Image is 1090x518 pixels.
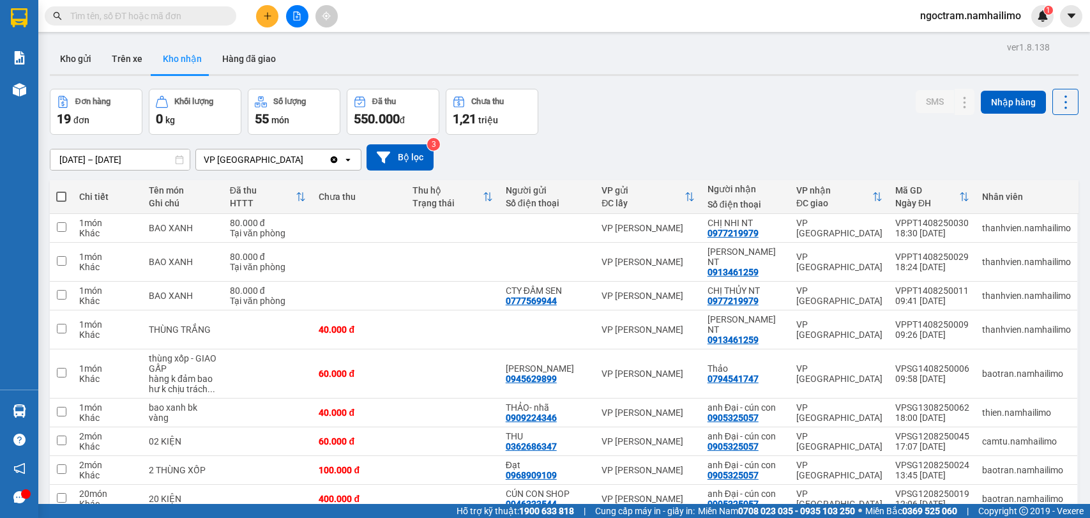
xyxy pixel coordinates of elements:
div: 100.000 đ [319,465,399,475]
div: Ghi chú [149,198,217,208]
button: Đã thu550.000đ [347,89,439,135]
button: Đơn hàng19đơn [50,89,142,135]
span: aim [322,11,331,20]
strong: 1900 633 818 [519,506,574,516]
div: Khối lượng [174,97,213,106]
div: 2 món [79,460,136,470]
div: VP [GEOGRAPHIC_DATA] [204,153,303,166]
th: Toggle SortBy [223,180,313,214]
div: Số điện thoại [708,199,783,209]
div: 02 KIỆN [149,436,217,446]
div: VP [PERSON_NAME] [602,436,694,446]
span: plus [263,11,272,20]
div: Tên món [149,185,217,195]
div: 09:58 [DATE] [895,374,969,384]
div: 0913461259 [708,267,759,277]
div: 0946333544 [506,499,557,509]
div: VP [GEOGRAPHIC_DATA] [796,489,882,509]
div: Tại văn phòng [230,228,307,238]
div: 80.000 đ [230,286,307,296]
div: CTY ĐẦM SEN [506,286,589,296]
div: 20 món [79,489,136,499]
span: triệu [478,115,498,125]
div: baotran.namhailimo [982,369,1071,379]
span: kg [165,115,175,125]
div: VPPT1408250009 [895,319,969,330]
div: Tại văn phòng [230,296,307,306]
div: BAO XANH [149,223,217,233]
button: SMS [916,90,954,113]
span: | [967,504,969,518]
div: hàng k đảm bao hư k chịu trách nhiệm [149,374,217,394]
strong: 0369 525 060 [902,506,957,516]
div: Khác [79,413,136,423]
div: 0777569944 [506,296,557,306]
div: 2 món [79,431,136,441]
div: Khác [79,330,136,340]
span: search [53,11,62,20]
div: 1 món [79,252,136,262]
div: Chi tiết [79,192,136,202]
div: 18:24 [DATE] [895,262,969,272]
th: Toggle SortBy [889,180,976,214]
span: 1,21 [453,111,476,126]
div: VP [PERSON_NAME] [602,494,694,504]
sup: 3 [427,138,440,151]
div: 1 món [79,218,136,228]
div: VP [GEOGRAPHIC_DATA] [796,460,882,480]
span: đ [400,115,405,125]
div: 0905325057 [708,413,759,423]
button: Chưa thu1,21 triệu [446,89,538,135]
div: VP [PERSON_NAME] [602,291,694,301]
div: VP [GEOGRAPHIC_DATA] [796,252,882,272]
div: 17:07 [DATE] [895,441,969,452]
div: VP [GEOGRAPHIC_DATA] [796,363,882,384]
div: 0905325057 [708,499,759,509]
div: anh Đại - cún con [708,460,783,470]
div: 0905325057 [708,470,759,480]
div: 0905325057 [708,441,759,452]
strong: 0708 023 035 - 0935 103 250 [738,506,855,516]
span: món [271,115,289,125]
div: Người gửi [506,185,589,195]
div: Trạng thái [413,198,483,208]
span: đơn [73,115,89,125]
div: HTTT [230,198,296,208]
div: 0945629899 [506,374,557,384]
div: 40.000 đ [319,324,399,335]
div: 400.000 đ [319,494,399,504]
div: ĐC lấy [602,198,684,208]
div: KIM ANH NT [708,314,783,335]
div: Đạt [506,460,589,470]
div: ĐC giao [796,198,872,208]
span: 19 [57,111,71,126]
div: 1 món [79,402,136,413]
div: Mã GD [895,185,959,195]
div: THẢO- nhã [506,402,589,413]
button: Kho gửi [50,43,102,74]
div: VPPT1408250030 [895,218,969,228]
div: KIM YẾN [506,363,589,374]
div: 60.000 đ [319,436,399,446]
div: Chưa thu [319,192,399,202]
div: VP [GEOGRAPHIC_DATA] [796,218,882,238]
div: thanhvien.namhailimo [982,257,1071,267]
div: Tại văn phòng [230,262,307,272]
div: BAO XANH [149,291,217,301]
button: file-add [286,5,308,27]
div: 0977219979 [708,228,759,238]
div: 0968909109 [506,470,557,480]
span: Miền Nam [698,504,855,518]
th: Toggle SortBy [790,180,889,214]
div: 60.000 đ [319,369,399,379]
div: VP [PERSON_NAME] [602,223,694,233]
div: VPSG1308250062 [895,402,969,413]
div: VP [GEOGRAPHIC_DATA] [796,431,882,452]
div: 18:00 [DATE] [895,413,969,423]
div: CHỊ THỦY NT [708,286,783,296]
div: anh Đại - cún con [708,489,783,499]
div: 0909224346 [506,413,557,423]
div: VP nhận [796,185,872,195]
button: caret-down [1060,5,1082,27]
div: 80.000 đ [230,218,307,228]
